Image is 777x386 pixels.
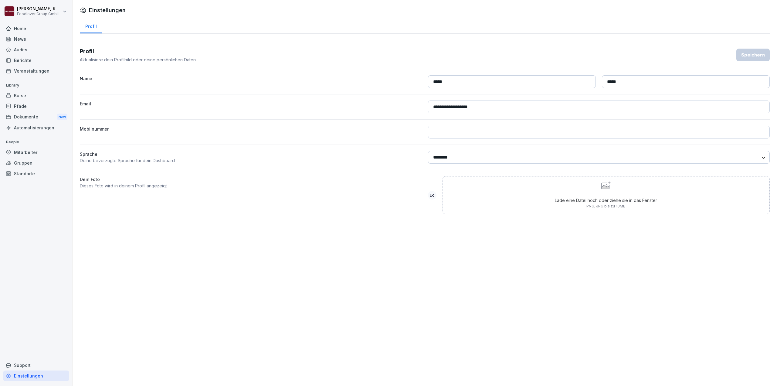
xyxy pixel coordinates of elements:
a: Kurse [3,90,69,101]
a: Pfade [3,101,69,111]
a: Audits [3,44,69,55]
div: Speichern [741,52,765,58]
p: Deine bevorzugte Sprache für dein Dashboard [80,157,422,164]
div: Dokumente [3,111,69,123]
a: Standorte [3,168,69,179]
p: Lade eine Datei hoch oder ziehe sie in das Fenster [555,197,657,203]
p: People [3,137,69,147]
a: News [3,34,69,44]
button: Speichern [736,49,770,61]
p: Aktualisiere dein Profilbild oder deine persönlichen Daten [80,56,196,63]
div: LK [428,191,436,200]
p: Library [3,80,69,90]
a: Veranstaltungen [3,66,69,76]
p: [PERSON_NAME] König [17,6,61,12]
label: Mobilnummer [80,126,422,138]
a: Home [3,23,69,34]
p: Sprache [80,151,422,157]
a: Profil [80,18,102,33]
label: Name [80,75,422,88]
label: Email [80,101,422,113]
h3: Profil [80,47,196,55]
label: Dein Foto [80,176,422,183]
a: Gruppen [3,158,69,168]
div: Support [3,360,69,371]
h1: Einstellungen [89,6,126,14]
div: New [57,114,67,121]
p: PNG, JPG bis zu 10MB [555,203,657,209]
p: Foodlover Group GmbH [17,12,61,16]
a: Automatisierungen [3,122,69,133]
a: Berichte [3,55,69,66]
a: Einstellungen [3,371,69,381]
a: DokumenteNew [3,111,69,123]
p: Dieses Foto wird in deinem Profil angezeigt [80,183,422,189]
a: Mitarbeiter [3,147,69,158]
